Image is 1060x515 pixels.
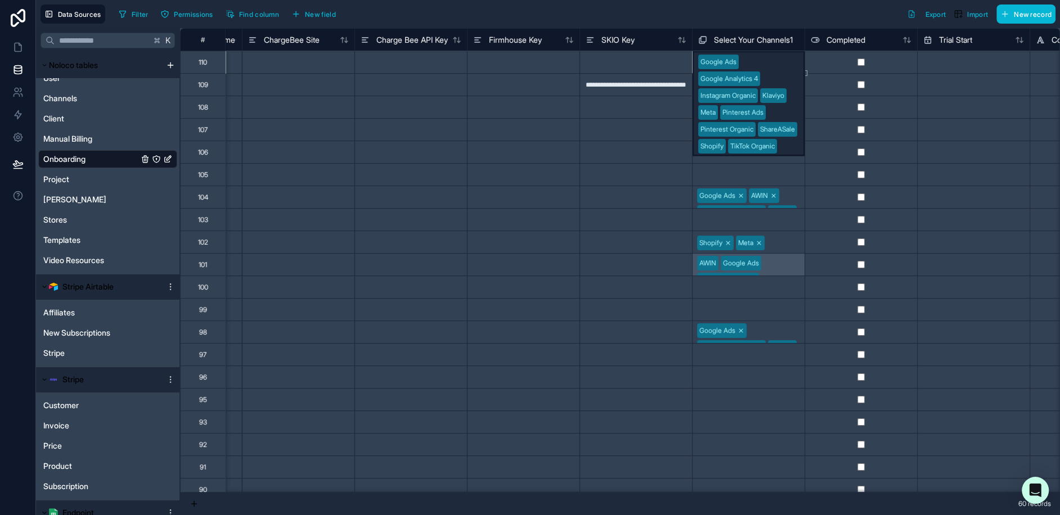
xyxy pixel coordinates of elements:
[41,4,105,24] button: Data Sources
[198,170,208,179] div: 105
[699,95,772,105] div: Google Search Console
[738,238,753,248] div: Meta
[164,37,172,44] span: K
[699,101,735,111] div: Google Ads
[199,305,207,314] div: 99
[1018,499,1051,508] span: 60 records
[967,10,988,19] span: Import
[770,207,785,218] div: Meta
[699,342,754,353] div: Instagram Organic
[199,373,207,382] div: 96
[198,80,208,89] div: 109
[827,34,865,46] span: Completed
[222,6,283,22] button: Find column
[199,485,207,494] div: 90
[489,34,542,46] span: Firmhouse Key
[903,4,950,24] button: Export
[199,260,207,269] div: 101
[199,328,207,337] div: 98
[939,34,972,46] span: Trial Start
[288,6,340,22] button: New field
[699,191,735,201] div: Google Ads
[1014,10,1052,19] span: New record
[199,58,207,67] div: 110
[770,342,785,353] div: Meta
[198,125,208,134] div: 107
[199,440,207,449] div: 92
[156,6,217,22] button: Permissions
[751,191,768,201] div: AWIN
[699,78,735,88] div: Google Ads
[132,10,149,19] span: Filter
[714,34,793,46] span: Select Your Channels1
[950,4,992,24] button: Import
[699,238,722,248] div: Shopify
[730,118,753,128] div: Shopify
[996,4,1055,24] button: New record
[305,10,336,19] span: New field
[198,283,208,292] div: 100
[376,34,448,46] span: Charge Bee API Key
[198,193,208,202] div: 104
[1022,477,1049,504] div: Open Intercom Messenger
[58,10,101,19] span: Data Sources
[156,6,221,22] a: Permissions
[198,238,208,247] div: 102
[925,10,946,19] span: Export
[239,10,279,19] span: Find column
[200,463,206,472] div: 91
[199,395,207,404] div: 95
[199,350,206,359] div: 97
[992,4,1055,24] a: New record
[264,34,320,46] span: ChargeBee Site
[601,34,635,46] span: SKIO Key
[751,101,773,111] div: Klaviyo
[174,10,213,19] span: Permissions
[199,418,207,427] div: 93
[189,35,217,44] div: #
[699,118,715,128] div: Meta
[198,215,208,224] div: 103
[114,6,152,22] button: Filter
[198,103,208,112] div: 108
[699,326,735,336] div: Google Ads
[699,207,754,218] div: Instagram Organic
[198,148,208,157] div: 106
